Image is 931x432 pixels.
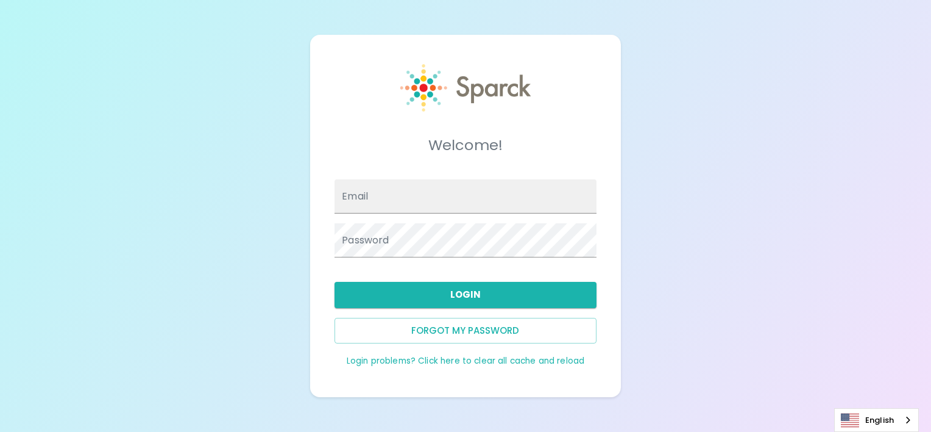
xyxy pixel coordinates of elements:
[335,282,596,308] button: Login
[834,408,919,432] aside: Language selected: English
[335,135,596,155] h5: Welcome!
[834,408,919,432] div: Language
[347,355,584,367] a: Login problems? Click here to clear all cache and reload
[335,318,596,344] button: Forgot my password
[400,64,531,112] img: Sparck logo
[835,409,918,431] a: English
